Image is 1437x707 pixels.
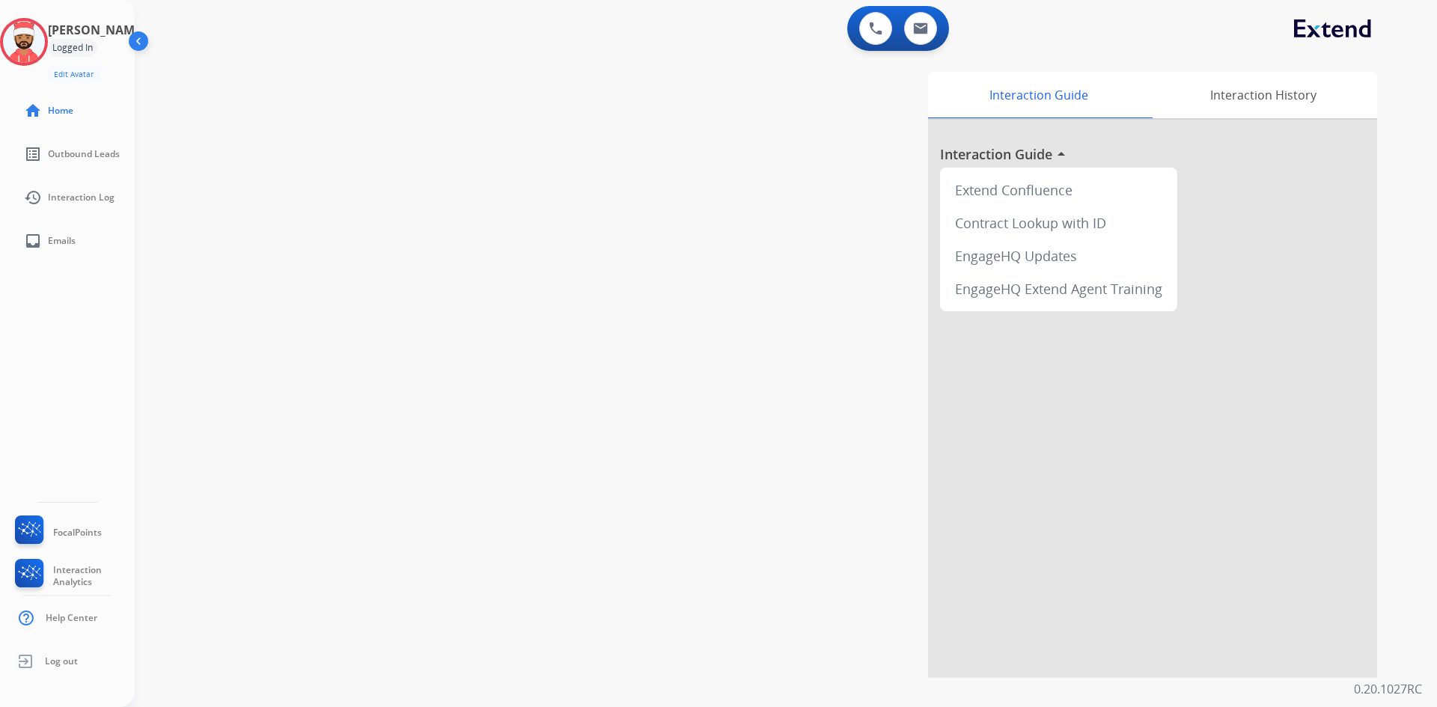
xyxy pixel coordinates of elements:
[48,105,73,117] span: Home
[24,232,42,250] mat-icon: inbox
[1354,680,1422,698] p: 0.20.1027RC
[24,189,42,206] mat-icon: history
[24,102,42,120] mat-icon: home
[12,515,102,550] a: FocalPoints
[24,145,42,163] mat-icon: list_alt
[3,21,45,63] img: avatar
[48,39,97,57] div: Logged In
[48,235,76,247] span: Emails
[946,174,1171,206] div: Extend Confluence
[48,66,100,83] button: Edit Avatar
[46,612,97,624] span: Help Center
[53,527,102,539] span: FocalPoints
[928,72,1149,118] div: Interaction Guide
[48,21,145,39] h3: [PERSON_NAME]
[946,206,1171,239] div: Contract Lookup with ID
[48,148,120,160] span: Outbound Leads
[53,564,135,588] span: Interaction Analytics
[48,192,115,203] span: Interaction Log
[12,559,135,593] a: Interaction Analytics
[946,239,1171,272] div: EngageHQ Updates
[1149,72,1377,118] div: Interaction History
[45,655,78,667] span: Log out
[946,272,1171,305] div: EngageHQ Extend Agent Training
